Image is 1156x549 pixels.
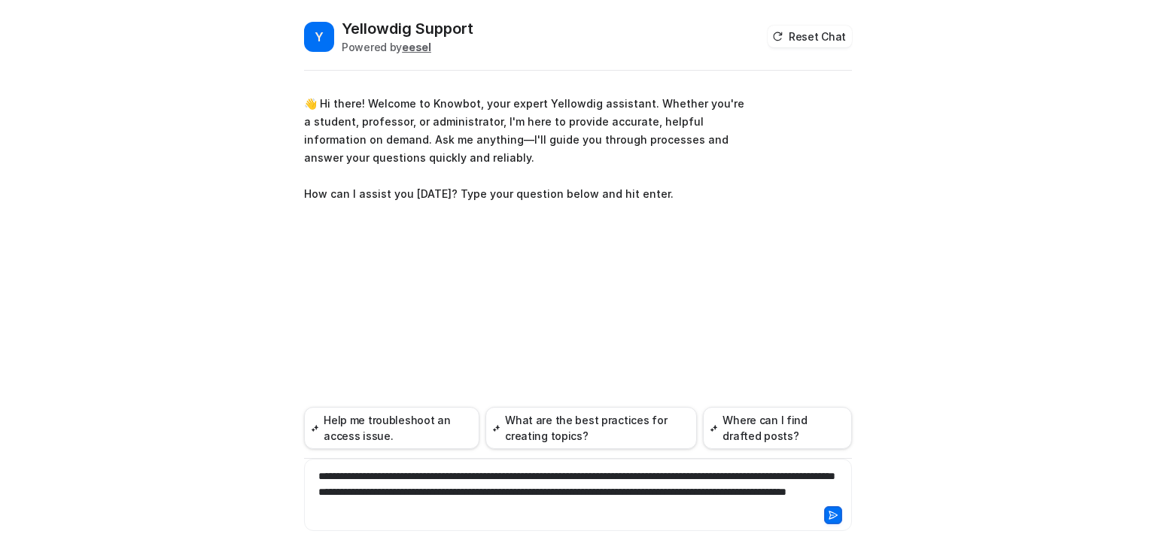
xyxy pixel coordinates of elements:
div: Powered by [342,39,473,55]
button: Where can I find drafted posts? [703,407,852,449]
button: Reset Chat [768,26,852,47]
button: What are the best practices for creating topics? [485,407,697,449]
p: 👋 Hi there! Welcome to Knowbot, your expert Yellowdig assistant. Whether you're a student, profes... [304,95,744,203]
b: eesel [402,41,431,53]
span: Y [304,22,334,52]
h2: Yellowdig Support [342,18,473,39]
button: Help me troubleshoot an access issue. [304,407,479,449]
